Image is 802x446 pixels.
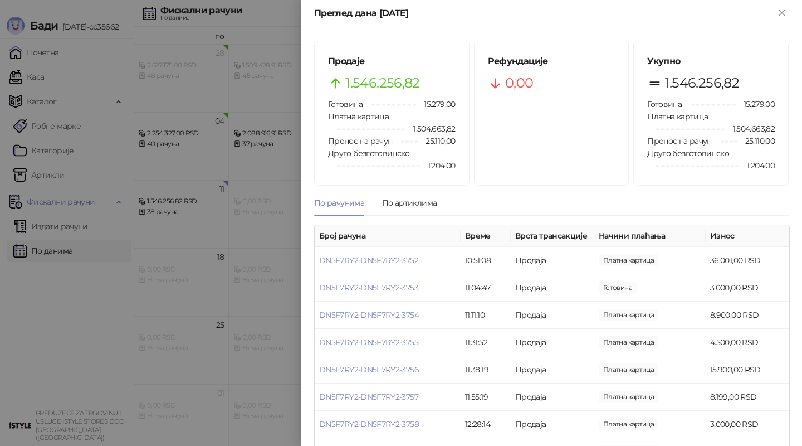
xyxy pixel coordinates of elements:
[599,254,658,266] span: 36.001,00
[319,337,418,347] a: DN5F7RY2-DN5F7RY2-3755
[461,247,511,274] td: 10:51:08
[511,329,594,356] td: Продаја
[461,225,511,247] th: Време
[599,363,658,376] span: 15.900,00
[647,148,729,158] span: Друго безготовинско
[328,136,392,146] span: Пренос на рачун
[736,98,775,110] span: 15.279,00
[511,225,594,247] th: Врста трансакције
[511,411,594,438] td: Продаја
[511,274,594,302] td: Продаја
[319,419,419,429] a: DN5F7RY2-DN5F7RY2-3758
[328,148,410,158] span: Друго безготовинско
[416,98,455,110] span: 15.279,00
[739,159,775,172] span: 1.204,00
[461,274,511,302] td: 11:04:47
[599,391,658,403] span: 8.199,00
[706,274,789,302] td: 3.000,00 RSD
[461,411,511,438] td: 12:28:14
[647,99,682,109] span: Готовина
[737,135,775,147] span: 25.110,00
[706,411,789,438] td: 3.000,00 RSD
[382,197,437,209] div: По артиклима
[706,329,789,356] td: 4.500,00 RSD
[488,55,615,68] h5: Рефундације
[511,247,594,274] td: Продаја
[594,225,706,247] th: Начини плаћања
[599,309,658,321] span: 8.900,00
[405,123,455,135] span: 1.504.663,82
[505,72,533,94] span: 0,00
[328,99,363,109] span: Готовина
[706,356,789,384] td: 15.900,00 RSD
[775,7,789,20] button: Close
[706,225,789,247] th: Износ
[725,123,775,135] span: 1.504.663,82
[345,72,419,94] span: 1.546.256,82
[328,111,389,122] span: Платна картица
[599,282,637,294] span: 3.000,00
[647,111,708,122] span: Платна картица
[461,384,511,411] td: 11:55:19
[706,302,789,329] td: 8.900,00 RSD
[706,384,789,411] td: 8.199,00 RSD
[319,392,418,402] a: DN5F7RY2-DN5F7RY2-3757
[319,255,418,265] a: DN5F7RY2-DN5F7RY2-3752
[647,55,775,68] h5: Укупно
[706,247,789,274] td: 36.001,00 RSD
[461,356,511,384] td: 11:38:19
[319,310,419,320] a: DN5F7RY2-DN5F7RY2-3754
[319,365,419,375] a: DN5F7RY2-DN5F7RY2-3756
[647,136,711,146] span: Пренос на рачун
[599,336,658,348] span: 4.500,00
[314,197,364,209] div: По рачунима
[420,159,456,172] span: 1.204,00
[665,72,739,94] span: 1.546.256,82
[461,302,511,329] td: 11:11:10
[511,302,594,329] td: Продаја
[418,135,455,147] span: 25.110,00
[319,283,418,293] a: DN5F7RY2-DN5F7RY2-3753
[511,384,594,411] td: Продаја
[599,418,658,430] span: 3.000,00
[314,7,775,20] div: Преглед дана [DATE]
[315,225,461,247] th: Број рачуна
[511,356,594,384] td: Продаја
[328,55,456,68] h5: Продаје
[461,329,511,356] td: 11:31:52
